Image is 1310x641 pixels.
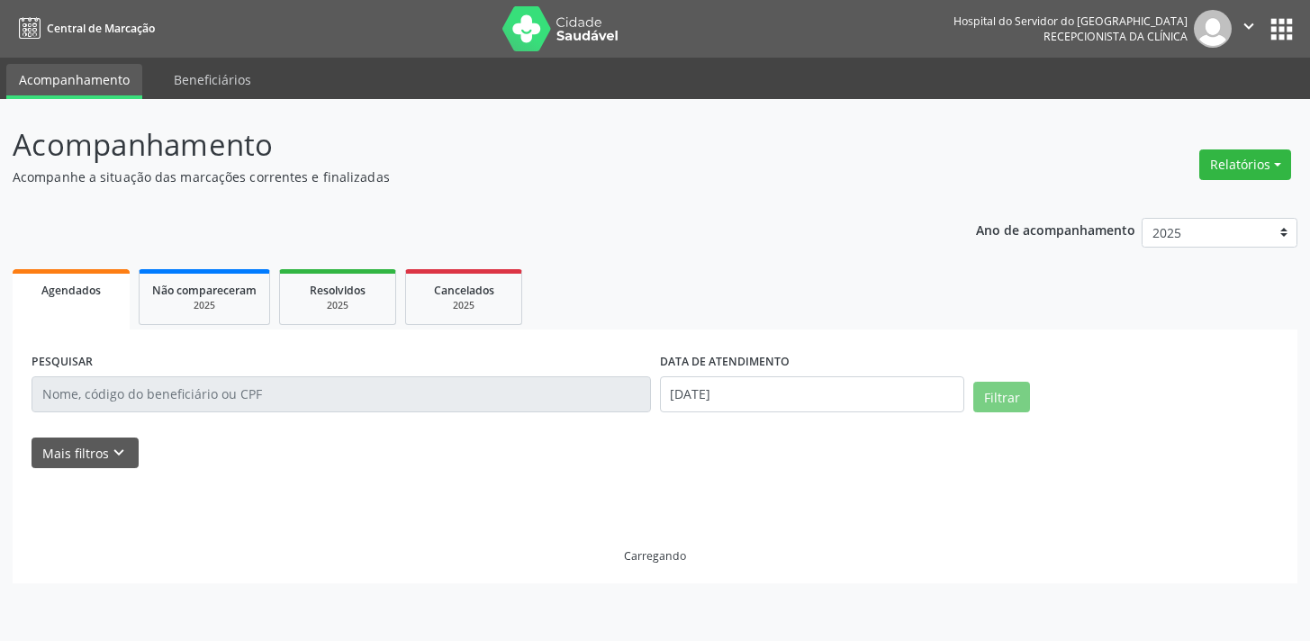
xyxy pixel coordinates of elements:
input: Nome, código do beneficiário ou CPF [32,376,651,412]
div: Carregando [624,548,686,564]
button:  [1232,10,1266,48]
button: Filtrar [973,382,1030,412]
button: Mais filtroskeyboard_arrow_down [32,438,139,469]
a: Central de Marcação [13,14,155,43]
span: Agendados [41,283,101,298]
p: Ano de acompanhamento [976,218,1135,240]
a: Beneficiários [161,64,264,95]
button: apps [1266,14,1297,45]
span: Recepcionista da clínica [1043,29,1188,44]
img: img [1194,10,1232,48]
span: Cancelados [434,283,494,298]
label: DATA DE ATENDIMENTO [660,348,790,376]
span: Resolvidos [310,283,366,298]
p: Acompanhe a situação das marcações correntes e finalizadas [13,167,912,186]
p: Acompanhamento [13,122,912,167]
i: keyboard_arrow_down [109,443,129,463]
a: Acompanhamento [6,64,142,99]
div: 2025 [293,299,383,312]
span: Não compareceram [152,283,257,298]
span: Central de Marcação [47,21,155,36]
input: Selecione um intervalo [660,376,965,412]
div: 2025 [419,299,509,312]
button: Relatórios [1199,149,1291,180]
i:  [1239,16,1259,36]
div: Hospital do Servidor do [GEOGRAPHIC_DATA] [953,14,1188,29]
label: PESQUISAR [32,348,93,376]
div: 2025 [152,299,257,312]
